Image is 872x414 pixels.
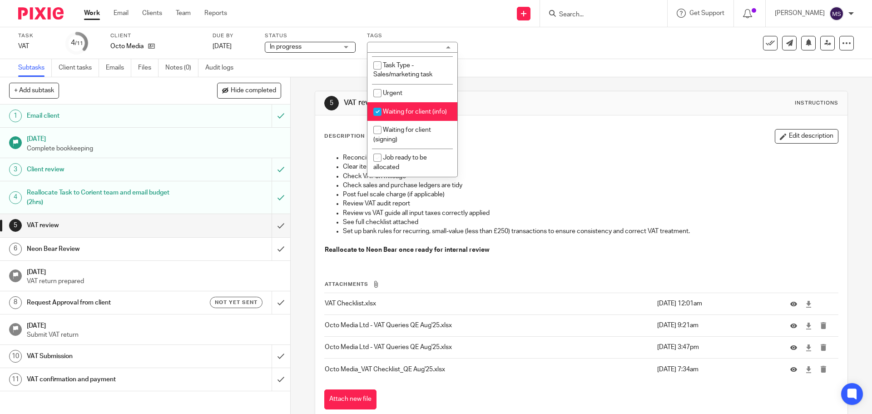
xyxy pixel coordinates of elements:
button: Edit description [775,129,838,144]
h1: VAT confirmation and payment [27,373,184,386]
a: Emails [106,59,131,77]
span: Urgent [383,90,402,96]
p: Clear items posted to misc/sundries [343,162,837,171]
a: Client tasks [59,59,99,77]
p: [DATE] 12:01am [657,299,777,308]
div: 8 [9,296,22,309]
a: Clients [142,9,162,18]
p: Check VAT on mileage [343,172,837,181]
p: [PERSON_NAME] [775,9,825,18]
strong: Reallocate to Neon Bear once ready for internal review [325,247,490,253]
button: + Add subtask [9,83,59,98]
p: [DATE] 3:47pm [657,343,777,352]
input: Search [558,11,640,19]
h1: VAT review [27,219,184,232]
a: Download [805,365,812,374]
h1: [DATE] [27,132,281,144]
p: Set up bank rules for recurring, small-value (less than £250) transactions to ensure consistency ... [343,227,837,236]
p: [DATE] 7:34am [657,365,777,374]
img: svg%3E [829,6,844,21]
img: Pixie [18,7,64,20]
p: Complete bookkeeping [27,144,281,153]
div: 5 [324,96,339,110]
small: /11 [75,41,83,46]
span: Job ready to be allocated [373,155,427,170]
button: Hide completed [217,83,281,98]
p: VAT Checklist.xlsx [325,299,652,308]
p: Octo Media Ltd - VAT Queries QE Aug'25.xlsx [325,343,652,352]
p: Check sales and purchase ledgers are tidy [343,181,837,190]
p: Post fuel scale charge (if applicable) [343,190,837,199]
p: Submit VAT return [27,330,281,339]
a: Team [176,9,191,18]
p: Octo Media [110,42,144,51]
a: Download [805,299,812,309]
a: Files [138,59,159,77]
label: Tags [367,32,458,40]
label: Status [265,32,356,40]
div: 4 [9,191,22,204]
h1: Client review [27,163,184,176]
label: Due by [213,32,253,40]
button: Attach new file [324,389,377,410]
div: 10 [9,350,22,363]
label: Client [110,32,201,40]
h1: Neon Bear Review [27,242,184,256]
label: Task [18,32,54,40]
div: Instructions [795,100,838,107]
h1: Reallocate Task to Corient team and email budget (2hrs) [27,186,184,209]
p: Reconcile all bank accounts [343,153,837,162]
h1: [DATE] [27,319,281,330]
p: Octo Media Ltd - VAT Queries QE Aug'25.xlsx [325,321,652,330]
span: Hide completed [231,87,276,95]
div: 3 [9,163,22,176]
div: 5 [9,219,22,232]
a: Notes (0) [165,59,198,77]
p: [DATE] 9:21am [657,321,777,330]
h1: Request Approval from client [27,296,184,309]
a: Download [805,343,812,352]
a: Reports [204,9,227,18]
div: 1 [9,110,22,122]
h1: Email client [27,109,184,123]
p: Octo Media_VAT Checklist_QE Aug'25.xlsx [325,365,652,374]
span: Not yet sent [215,299,258,306]
p: VAT return prepared [27,277,281,286]
span: In progress [270,44,302,50]
a: Audit logs [205,59,240,77]
p: See full checklist attached [343,218,837,227]
a: Email [114,9,129,18]
h1: VAT review [344,98,601,108]
span: Task Type - Sales/marketing task [373,62,432,78]
span: [DATE] [213,43,232,50]
span: Waiting for client (info) [383,109,447,115]
a: Download [805,321,812,330]
span: Get Support [689,10,724,16]
p: Review vs VAT guide all input taxes correctly applied [343,209,837,218]
div: 4 [71,38,83,48]
a: Work [84,9,100,18]
h1: [DATE] [27,265,281,277]
a: Subtasks [18,59,52,77]
p: Review VAT audit report [343,199,837,208]
div: VAT [18,42,54,51]
h1: VAT Submission [27,349,184,363]
span: Waiting for client (signing) [373,127,431,143]
span: Attachments [325,282,368,287]
div: 6 [9,243,22,255]
p: Description [324,133,365,140]
div: 11 [9,373,22,386]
